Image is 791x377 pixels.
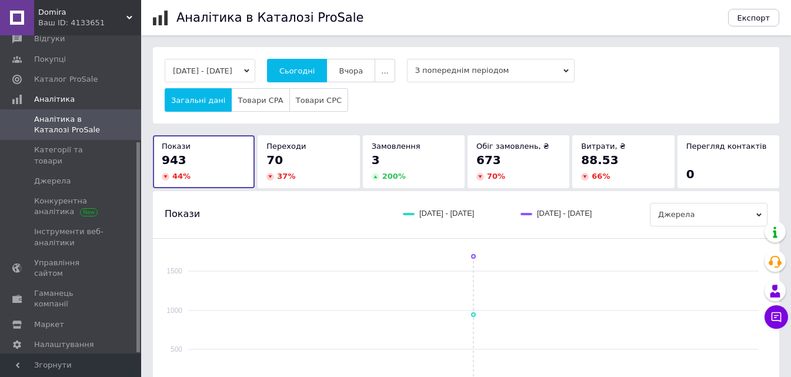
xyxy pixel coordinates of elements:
span: Джерела [650,203,767,226]
span: Покупці [34,54,66,65]
span: ... [381,66,388,75]
div: Ваш ID: 4133651 [38,18,141,28]
span: 44 % [172,172,191,181]
span: Обіг замовлень, ₴ [476,142,549,151]
span: 70 [266,153,283,167]
span: Загальні дані [171,96,225,105]
span: Експорт [737,14,770,22]
span: Товари CPC [296,96,342,105]
span: Джерела [34,176,71,186]
span: Аналітика в Каталозі ProSale [34,114,109,135]
button: Експорт [728,9,780,26]
span: Перегляд контактів [686,142,767,151]
span: Вчора [339,66,363,75]
button: Загальні дані [165,88,232,112]
span: З попереднім періодом [407,59,575,82]
span: Товари CPA [238,96,283,105]
span: Аналітика [34,94,75,105]
span: Конкурентна аналітика [34,196,109,217]
button: Товари CPC [289,88,348,112]
span: 70 % [487,172,505,181]
span: 943 [162,153,186,167]
button: Товари CPA [231,88,289,112]
span: 37 % [277,172,295,181]
span: Інструменти веб-аналітики [34,226,109,248]
text: 500 [171,345,182,353]
span: 88.53 [581,153,618,167]
button: [DATE] - [DATE] [165,59,255,82]
span: Категорії та товари [34,145,109,166]
span: Покази [162,142,191,151]
span: Гаманець компанії [34,288,109,309]
h1: Аналітика в Каталозі ProSale [176,11,363,25]
button: Сьогодні [267,59,328,82]
span: Відгуки [34,34,65,44]
span: 3 [372,153,380,167]
span: 66 % [592,172,610,181]
span: Сьогодні [279,66,315,75]
span: 0 [686,167,695,181]
text: 1500 [166,267,182,275]
span: Каталог ProSale [34,74,98,85]
span: Переходи [266,142,306,151]
text: 1000 [166,306,182,315]
span: Управління сайтом [34,258,109,279]
span: Налаштування [34,339,94,350]
span: Замовлення [372,142,420,151]
span: Маркет [34,319,64,330]
span: Витрати, ₴ [581,142,626,151]
button: Чат з покупцем [765,305,788,329]
span: 200 % [382,172,406,181]
span: 673 [476,153,501,167]
button: Вчора [326,59,375,82]
span: Покази [165,208,200,221]
span: Domira [38,7,126,18]
button: ... [375,59,395,82]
